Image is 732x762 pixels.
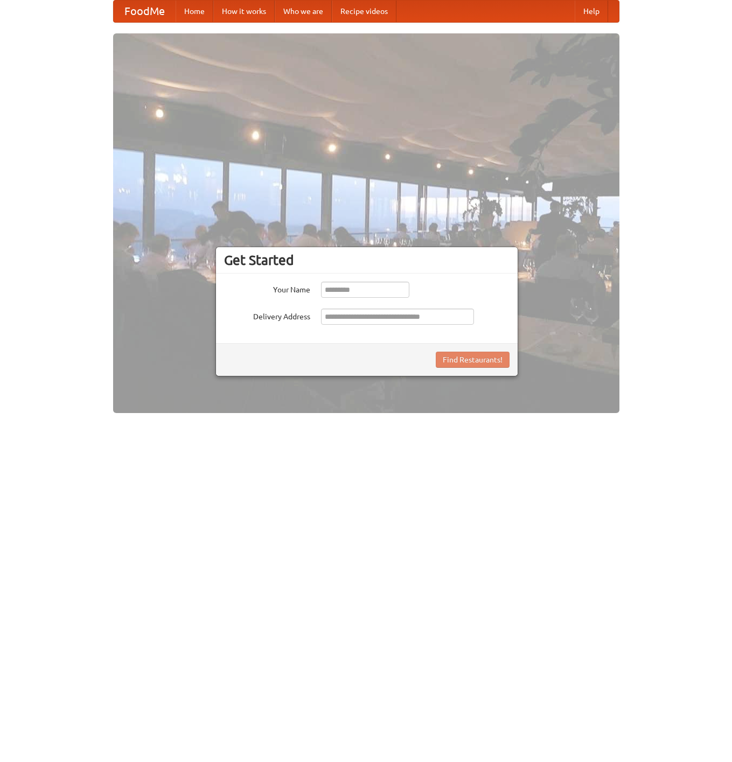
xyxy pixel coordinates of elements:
[114,1,176,22] a: FoodMe
[224,282,310,295] label: Your Name
[332,1,396,22] a: Recipe videos
[224,252,510,268] h3: Get Started
[436,352,510,368] button: Find Restaurants!
[224,309,310,322] label: Delivery Address
[176,1,213,22] a: Home
[213,1,275,22] a: How it works
[575,1,608,22] a: Help
[275,1,332,22] a: Who we are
